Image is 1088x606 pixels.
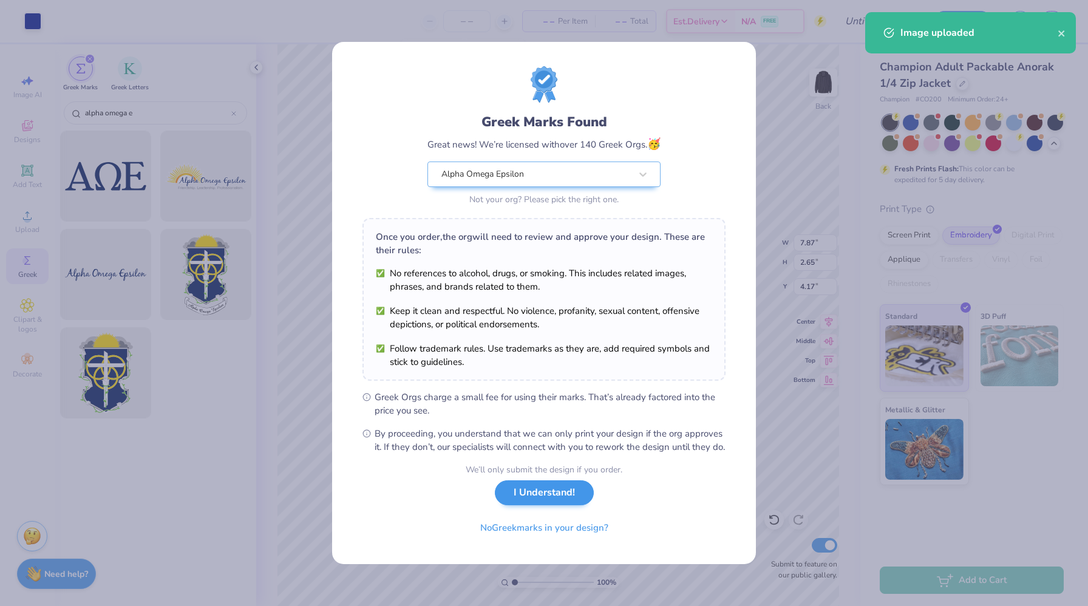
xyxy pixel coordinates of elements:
[427,193,661,206] div: Not your org? Please pick the right one.
[647,137,661,151] span: 🥳
[531,66,557,103] img: license-marks-badge.png
[376,342,712,369] li: Follow trademark rules. Use trademarks as they are, add required symbols and stick to guidelines.
[495,480,594,505] button: I Understand!
[375,427,726,454] span: By proceeding, you understand that we can only print your design if the org approves it. If they ...
[470,516,619,540] button: NoGreekmarks in your design?
[376,267,712,293] li: No references to alcohol, drugs, or smoking. This includes related images, phrases, and brands re...
[376,304,712,331] li: Keep it clean and respectful. No violence, profanity, sexual content, offensive depictions, or po...
[427,112,661,132] div: Greek Marks Found
[900,26,1058,40] div: Image uploaded
[466,463,622,476] div: We’ll only submit the design if you order.
[376,230,712,257] div: Once you order, the org will need to review and approve your design. These are their rules:
[1058,26,1066,40] button: close
[375,390,726,417] span: Greek Orgs charge a small fee for using their marks. That’s already factored into the price you see.
[427,136,661,152] div: Great news! We’re licensed with over 140 Greek Orgs.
